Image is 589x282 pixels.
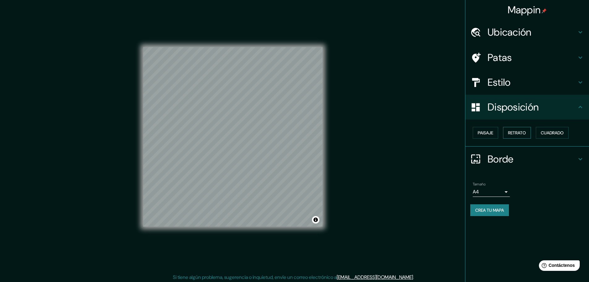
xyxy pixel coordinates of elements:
button: Paisaje [473,127,498,139]
font: Si tiene algún problema, sugerencia o inquietud, envíe un correo electrónico a [173,274,337,280]
font: . [415,274,416,280]
iframe: Lanzador de widgets de ayuda [534,258,582,275]
div: Disposición [465,95,589,119]
font: Ubicación [488,26,531,39]
font: Tamaño [473,182,485,187]
font: Disposición [488,101,539,114]
div: Borde [465,147,589,171]
font: Crea tu mapa [475,207,504,213]
canvas: Mapa [143,47,322,227]
font: Mappin [508,3,541,16]
div: Ubicación [465,20,589,45]
button: Activar o desactivar atribución [312,216,319,223]
font: Estilo [488,76,511,89]
div: Patas [465,45,589,70]
div: A4 [473,187,510,197]
button: Retrato [503,127,531,139]
font: Paisaje [478,130,493,136]
a: [EMAIL_ADDRESS][DOMAIN_NAME] [337,274,413,280]
font: Borde [488,153,514,166]
img: pin-icon.png [542,8,547,13]
font: . [414,274,415,280]
font: . [413,274,414,280]
font: Cuadrado [541,130,564,136]
button: Crea tu mapa [470,204,509,216]
font: A4 [473,189,479,195]
div: Estilo [465,70,589,95]
font: Retrato [508,130,526,136]
font: Patas [488,51,512,64]
button: Cuadrado [536,127,569,139]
